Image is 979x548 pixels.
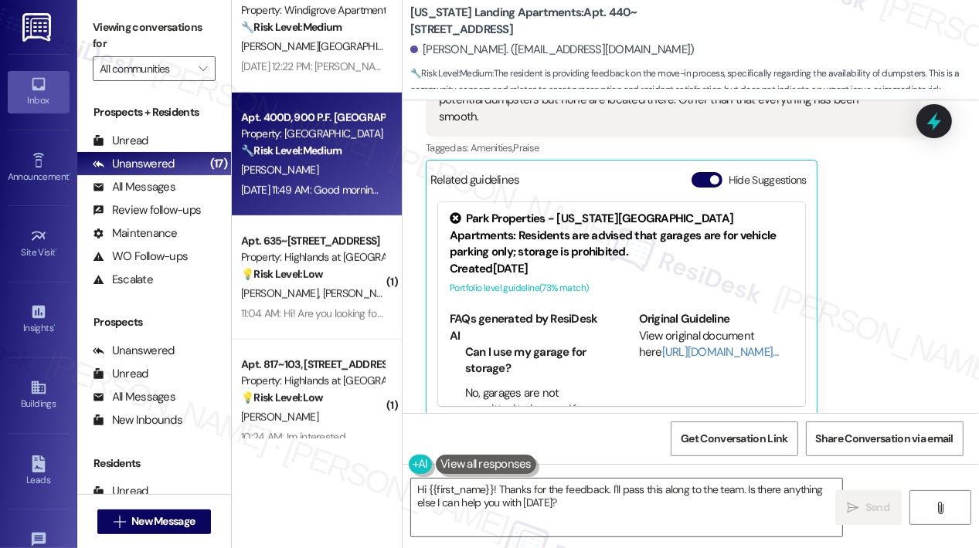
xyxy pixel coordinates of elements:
[8,71,70,113] a: Inbox
[77,314,231,330] div: Prospects
[93,412,182,428] div: New Inbounds
[681,431,787,447] span: Get Conversation Link
[241,373,384,389] div: Property: Highlands at [GEOGRAPHIC_DATA] Apartments
[323,286,480,300] span: [PERSON_NAME] [PERSON_NAME]
[8,451,70,492] a: Leads
[241,59,396,73] div: [DATE] 12:22 PM: [PERSON_NAME]*
[93,249,188,265] div: WO Follow-ups
[410,66,979,99] span: : The resident is providing feedback on the move-in process, specifically regarding the availabil...
[206,152,231,176] div: (17)
[22,13,54,42] img: ResiDesk Logo
[199,63,207,75] i: 
[241,2,384,19] div: Property: Windigrove Apartments
[241,163,318,177] span: [PERSON_NAME]
[241,391,323,404] strong: 💡 Risk Level: Low
[100,56,191,81] input: All communities
[69,169,71,180] span: •
[241,249,384,266] div: Property: Highlands at [GEOGRAPHIC_DATA] Apartments
[56,245,58,255] span: •
[806,421,964,456] button: Share Conversation via email
[241,39,421,53] span: [PERSON_NAME][GEOGRAPHIC_DATA]
[450,261,794,277] div: Created [DATE]
[816,431,954,447] span: Share Conversation via email
[8,374,70,416] a: Buildings
[93,15,216,56] label: Viewing conversations for
[450,211,794,260] div: Park Properties - [US_STATE][GEOGRAPHIC_DATA] Apartments: Residents are advised that garages are ...
[410,67,492,79] strong: 🔧 Risk Level: Medium
[93,225,178,242] div: Maintenance
[471,141,514,154] span: Amenities ,
[241,144,342,157] strong: 🔧 Risk Level: Medium
[93,272,153,288] div: Escalate
[410,5,719,38] b: [US_STATE] Landing Apartments: Apt. 440~[STREET_ADDRESS]
[241,286,323,300] span: [PERSON_NAME]
[53,320,56,331] span: •
[241,233,384,249] div: Apt. 635~[STREET_ADDRESS]
[93,179,175,195] div: All Messages
[662,344,779,360] a: [URL][DOMAIN_NAME]…
[8,223,70,265] a: Site Visit •
[241,20,342,34] strong: 🔧 Risk Level: Medium
[450,311,598,343] b: FAQs generated by ResiDesk AI
[865,499,889,516] span: Send
[77,104,231,120] div: Prospects + Residents
[241,430,345,444] div: 10:24 AM: Im interested
[93,343,175,359] div: Unanswered
[729,172,807,188] label: Hide Suggestions
[131,513,195,529] span: New Message
[93,366,148,382] div: Unread
[671,421,797,456] button: Get Conversation Link
[426,137,921,159] div: Tagged as:
[241,110,384,126] div: Apt. 400D, 900 P.F. [GEOGRAPHIC_DATA]
[430,172,520,195] div: Related guidelines
[934,502,946,514] i: 
[8,299,70,340] a: Insights •
[450,280,794,296] div: Portfolio level guideline ( 73 % match)
[241,410,318,424] span: [PERSON_NAME]
[114,516,125,528] i: 
[835,490,903,525] button: Send
[465,385,604,468] li: No, garages are not permitted to be used for storage. They are designated for vehicle parking only.
[465,344,604,377] li: Can I use my garage for storage?
[411,479,842,536] textarea: Hi {{first_name}}! Thanks for the feedback. I'll pass this along to the team. Is there anything e...
[93,389,175,405] div: All Messages
[848,502,859,514] i: 
[639,311,730,326] b: Original Guideline
[77,455,231,472] div: Residents
[639,328,794,361] div: View original document here
[513,141,539,154] span: Praise
[439,76,896,125] div: Having dumpsters that are available for use close to the apt building. I see the enclosure for po...
[93,156,175,172] div: Unanswered
[97,509,212,534] button: New Message
[241,357,384,373] div: Apt. 817~103, [STREET_ADDRESS]
[241,267,323,281] strong: 💡 Risk Level: Low
[93,202,201,218] div: Review follow-ups
[410,42,695,58] div: [PERSON_NAME]. ([EMAIL_ADDRESS][DOMAIN_NAME])
[93,483,148,499] div: Unread
[93,133,148,149] div: Unread
[241,126,384,142] div: Property: [GEOGRAPHIC_DATA]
